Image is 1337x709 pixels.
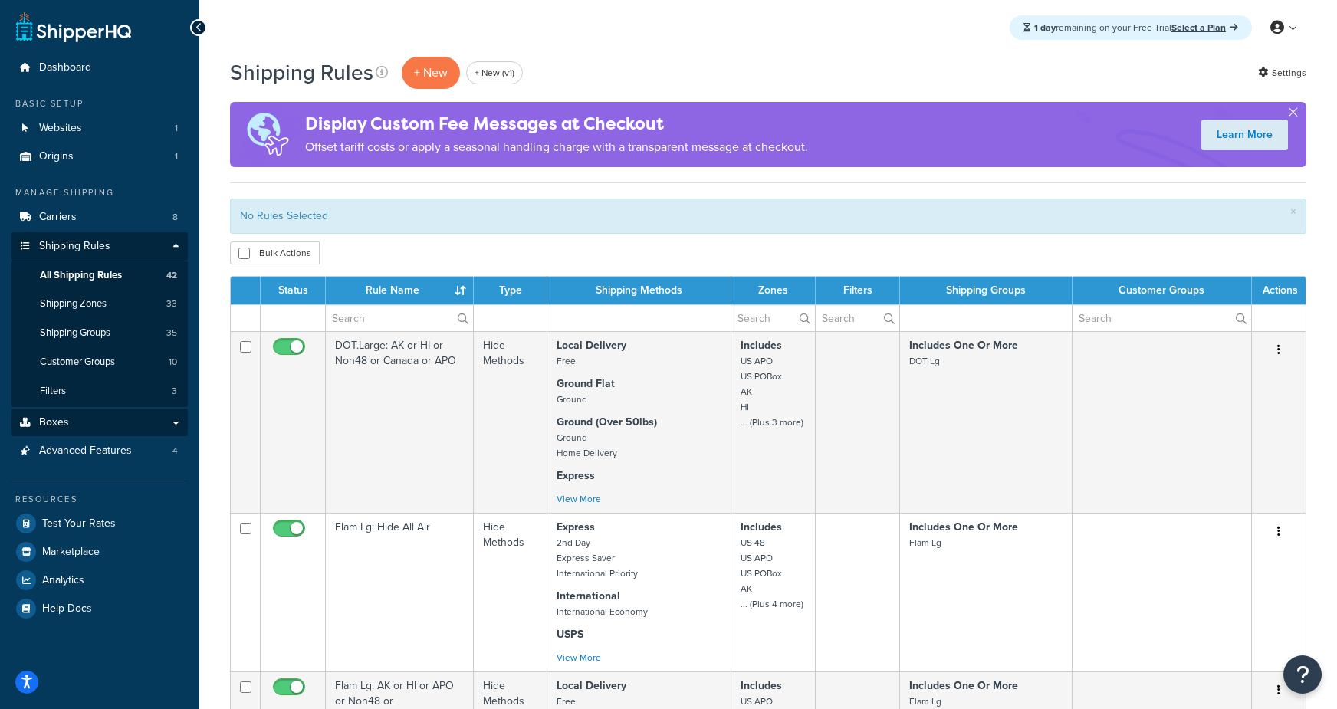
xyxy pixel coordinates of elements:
[11,493,188,506] div: Resources
[557,519,595,535] strong: Express
[42,602,92,615] span: Help Docs
[169,356,177,369] span: 10
[42,546,100,559] span: Marketplace
[40,327,110,340] span: Shipping Groups
[474,331,547,513] td: Hide Methods
[11,319,188,347] li: Shipping Groups
[474,277,547,304] th: Type
[731,305,815,331] input: Search
[11,186,188,199] div: Manage Shipping
[557,605,648,619] small: International Economy
[172,211,178,224] span: 8
[816,305,899,331] input: Search
[11,377,188,405] li: Filters
[11,290,188,318] a: Shipping Zones 33
[172,385,177,398] span: 3
[474,513,547,671] td: Hide Methods
[11,143,188,171] a: Origins 1
[11,232,188,407] li: Shipping Rules
[166,297,177,310] span: 33
[11,510,188,537] a: Test Your Rates
[11,566,188,594] a: Analytics
[11,97,188,110] div: Basic Setup
[39,61,91,74] span: Dashboard
[557,651,601,665] a: View More
[11,143,188,171] li: Origins
[11,114,188,143] a: Websites 1
[557,588,620,604] strong: International
[741,337,782,353] strong: Includes
[11,54,188,82] a: Dashboard
[40,269,122,282] span: All Shipping Rules
[909,519,1018,535] strong: Includes One Or More
[1034,21,1056,34] strong: 1 day
[305,136,808,158] p: Offset tariff costs or apply a seasonal handling charge with a transparent message at checkout.
[39,122,82,135] span: Websites
[305,111,808,136] h4: Display Custom Fee Messages at Checkout
[1201,120,1288,150] a: Learn More
[557,468,595,484] strong: Express
[40,385,66,398] span: Filters
[402,57,460,88] p: + New
[557,414,657,430] strong: Ground (Over 50lbs)
[11,377,188,405] a: Filters 3
[557,678,626,694] strong: Local Delivery
[172,445,178,458] span: 4
[175,122,178,135] span: 1
[11,409,188,437] a: Boxes
[175,150,178,163] span: 1
[909,678,1018,694] strong: Includes One Or More
[909,337,1018,353] strong: Includes One Or More
[547,277,731,304] th: Shipping Methods
[909,536,941,550] small: Flam Lg
[1290,205,1296,218] a: ×
[11,437,188,465] li: Advanced Features
[261,277,326,304] th: Status
[11,203,188,231] a: Carriers 8
[741,519,782,535] strong: Includes
[39,416,69,429] span: Boxes
[11,437,188,465] a: Advanced Features 4
[240,205,1296,227] div: No Rules Selected
[40,297,107,310] span: Shipping Zones
[326,277,474,304] th: Rule Name : activate to sort column ascending
[1073,305,1251,331] input: Search
[40,356,115,369] span: Customer Groups
[1010,15,1252,40] div: remaining on your Free Trial
[731,277,816,304] th: Zones
[557,536,638,580] small: 2nd Day Express Saver International Priority
[230,57,373,87] h1: Shipping Rules
[557,376,615,392] strong: Ground Flat
[1171,21,1238,34] a: Select a Plan
[557,431,617,460] small: Ground Home Delivery
[741,354,803,429] small: US APO US POBox AK HI ... (Plus 3 more)
[42,574,84,587] span: Analytics
[557,354,576,368] small: Free
[230,102,305,167] img: duties-banner-06bc72dcb5fe05cb3f9472aba00be2ae8eb53ab6f0d8bb03d382ba314ac3c341.png
[1252,277,1306,304] th: Actions
[11,348,188,376] a: Customer Groups 10
[557,626,583,642] strong: USPS
[1283,655,1322,694] button: Open Resource Center
[1258,62,1306,84] a: Settings
[42,517,116,530] span: Test Your Rates
[11,538,188,566] a: Marketplace
[326,305,473,331] input: Search
[39,150,74,163] span: Origins
[11,232,188,261] a: Shipping Rules
[11,595,188,622] a: Help Docs
[230,241,320,264] button: Bulk Actions
[1073,277,1252,304] th: Customer Groups
[466,61,523,84] a: + New (v1)
[557,337,626,353] strong: Local Delivery
[326,331,474,513] td: DOT.Large: AK or HI or Non48 or Canada or APO
[557,694,576,708] small: Free
[11,319,188,347] a: Shipping Groups 35
[11,261,188,290] a: All Shipping Rules 42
